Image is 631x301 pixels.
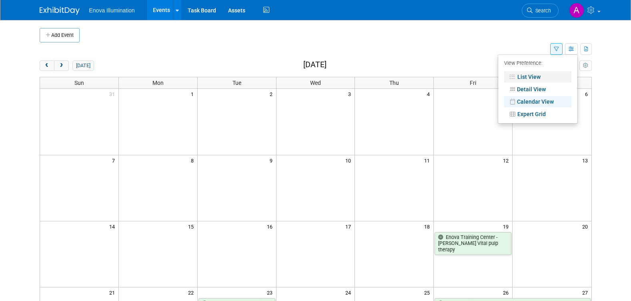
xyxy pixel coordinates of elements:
[389,80,399,86] span: Thu
[581,221,591,231] span: 20
[504,96,571,107] a: Calendar View
[426,89,433,99] span: 4
[303,60,327,69] h2: [DATE]
[74,80,84,86] span: Sun
[108,89,118,99] span: 31
[423,287,433,297] span: 25
[190,155,197,165] span: 8
[187,221,197,231] span: 15
[345,287,355,297] span: 24
[345,221,355,231] span: 17
[435,232,511,255] a: Enova Training Center - [PERSON_NAME] Vital pulp therapy
[504,108,571,120] a: Expert Grid
[504,58,571,70] div: View Preference:
[584,89,591,99] span: 6
[569,3,584,18] img: Andrea Miller
[54,60,69,71] button: next
[502,155,512,165] span: 12
[504,71,571,82] a: List View
[108,287,118,297] span: 21
[152,80,164,86] span: Mon
[310,80,321,86] span: Wed
[470,80,476,86] span: Fri
[190,89,197,99] span: 1
[423,221,433,231] span: 18
[502,287,512,297] span: 26
[583,63,588,68] i: Personalize Calendar
[269,89,276,99] span: 2
[40,7,80,15] img: ExhibitDay
[40,28,80,42] button: Add Event
[72,60,94,71] button: [DATE]
[581,155,591,165] span: 13
[581,287,591,297] span: 27
[108,221,118,231] span: 14
[89,7,135,14] span: Enova Illumination
[522,4,559,18] a: Search
[504,84,571,95] a: Detail View
[111,155,118,165] span: 7
[579,60,591,71] button: myCustomButton
[533,8,551,14] span: Search
[232,80,241,86] span: Tue
[266,221,276,231] span: 16
[502,221,512,231] span: 19
[187,287,197,297] span: 22
[269,155,276,165] span: 9
[347,89,355,99] span: 3
[345,155,355,165] span: 10
[423,155,433,165] span: 11
[266,287,276,297] span: 23
[40,60,54,71] button: prev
